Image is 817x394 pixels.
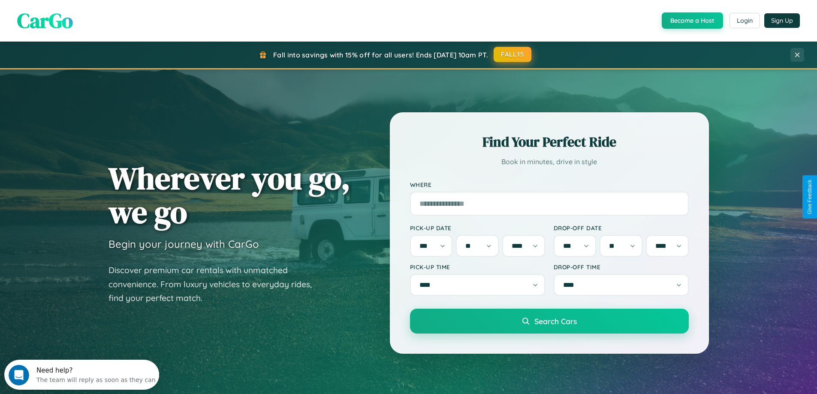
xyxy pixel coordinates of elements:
[109,238,259,250] h3: Begin your journey with CarGo
[410,224,545,232] label: Pick-up Date
[32,7,151,14] div: Need help?
[410,309,689,334] button: Search Cars
[17,6,73,35] span: CarGo
[109,161,350,229] h1: Wherever you go, we go
[3,3,160,27] div: Open Intercom Messenger
[410,156,689,168] p: Book in minutes, drive in style
[410,132,689,151] h2: Find Your Perfect Ride
[4,360,159,390] iframe: Intercom live chat discovery launcher
[273,51,488,59] span: Fall into savings with 15% off for all users! Ends [DATE] 10am PT.
[764,13,800,28] button: Sign Up
[494,47,531,62] button: FALL15
[32,14,151,23] div: The team will reply as soon as they can
[410,181,689,188] label: Where
[730,13,760,28] button: Login
[807,180,813,214] div: Give Feedback
[410,263,545,271] label: Pick-up Time
[534,316,577,326] span: Search Cars
[662,12,723,29] button: Become a Host
[554,263,689,271] label: Drop-off Time
[109,263,323,305] p: Discover premium car rentals with unmatched convenience. From luxury vehicles to everyday rides, ...
[554,224,689,232] label: Drop-off Date
[9,365,29,385] iframe: Intercom live chat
